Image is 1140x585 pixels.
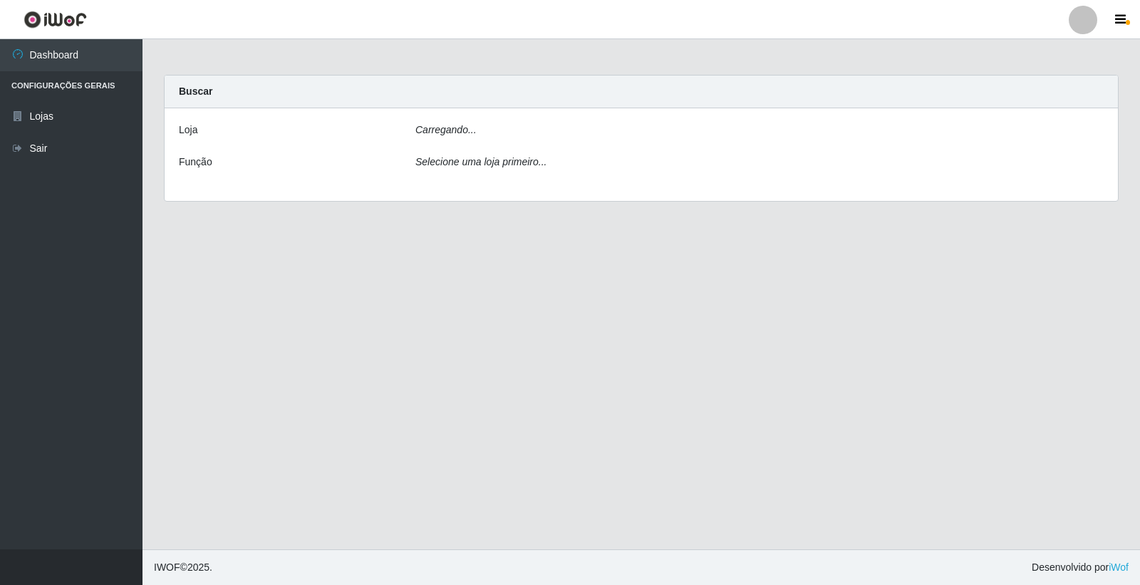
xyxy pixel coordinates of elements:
[1032,560,1129,575] span: Desenvolvido por
[1109,561,1129,573] a: iWof
[415,156,546,167] i: Selecione uma loja primeiro...
[179,123,197,138] label: Loja
[24,11,87,29] img: CoreUI Logo
[179,155,212,170] label: Função
[415,124,477,135] i: Carregando...
[154,561,180,573] span: IWOF
[179,86,212,97] strong: Buscar
[154,560,212,575] span: © 2025 .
